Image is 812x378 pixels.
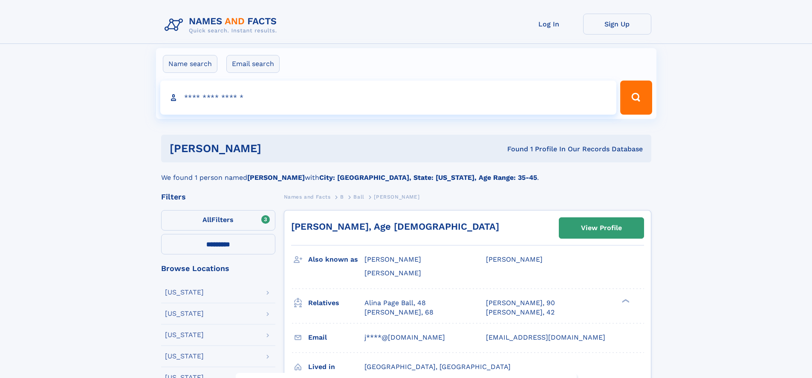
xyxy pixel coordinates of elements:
[620,81,652,115] button: Search Button
[559,218,644,238] a: View Profile
[165,310,204,317] div: [US_STATE]
[165,332,204,338] div: [US_STATE]
[620,298,630,303] div: ❯
[319,173,537,182] b: City: [GEOGRAPHIC_DATA], State: [US_STATE], Age Range: 35-45
[515,14,583,35] a: Log In
[160,81,617,115] input: search input
[353,191,364,202] a: Ball
[308,252,364,267] h3: Also known as
[308,360,364,374] h3: Lived in
[291,221,499,232] a: [PERSON_NAME], Age [DEMOGRAPHIC_DATA]
[308,296,364,310] h3: Relatives
[163,55,217,73] label: Name search
[161,14,284,37] img: Logo Names and Facts
[308,330,364,345] h3: Email
[353,194,364,200] span: Ball
[364,308,433,317] a: [PERSON_NAME], 68
[161,210,275,231] label: Filters
[384,144,643,154] div: Found 1 Profile In Our Records Database
[486,308,555,317] a: [PERSON_NAME], 42
[340,191,344,202] a: B
[161,193,275,201] div: Filters
[364,363,511,371] span: [GEOGRAPHIC_DATA], [GEOGRAPHIC_DATA]
[165,289,204,296] div: [US_STATE]
[202,216,211,224] span: All
[364,269,421,277] span: [PERSON_NAME]
[284,191,331,202] a: Names and Facts
[374,194,419,200] span: [PERSON_NAME]
[170,143,384,154] h1: [PERSON_NAME]
[161,265,275,272] div: Browse Locations
[364,298,426,308] a: Alina Page Ball, 48
[486,298,555,308] a: [PERSON_NAME], 90
[340,194,344,200] span: B
[364,255,421,263] span: [PERSON_NAME]
[247,173,305,182] b: [PERSON_NAME]
[486,255,543,263] span: [PERSON_NAME]
[583,14,651,35] a: Sign Up
[581,218,622,238] div: View Profile
[161,162,651,183] div: We found 1 person named with .
[486,333,605,341] span: [EMAIL_ADDRESS][DOMAIN_NAME]
[165,353,204,360] div: [US_STATE]
[226,55,280,73] label: Email search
